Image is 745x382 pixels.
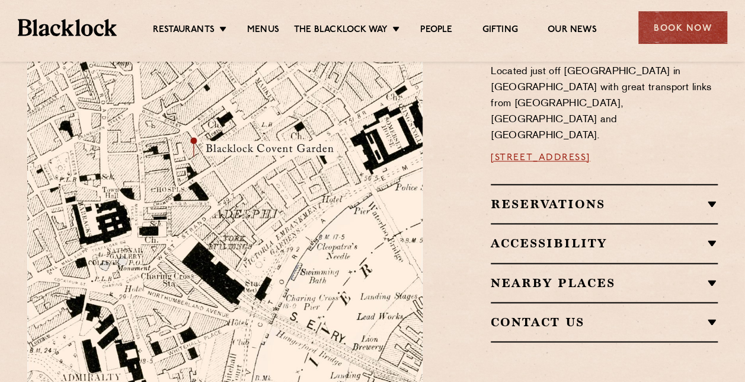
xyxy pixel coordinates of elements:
[247,24,279,37] a: Menus
[638,11,727,44] div: Book Now
[491,153,590,163] a: [STREET_ADDRESS]
[548,24,597,37] a: Our News
[491,276,718,290] h2: Nearby Places
[420,24,452,37] a: People
[482,24,517,37] a: Gifting
[491,197,718,211] h2: Reservations
[153,24,215,37] a: Restaurants
[18,19,117,36] img: BL_Textured_Logo-footer-cropped.svg
[491,315,718,329] h2: Contact Us
[491,236,718,250] h2: Accessibility
[294,24,388,37] a: The Blacklock Way
[491,67,711,141] span: Located just off [GEOGRAPHIC_DATA] in [GEOGRAPHIC_DATA] with great transport links from [GEOGRAPH...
